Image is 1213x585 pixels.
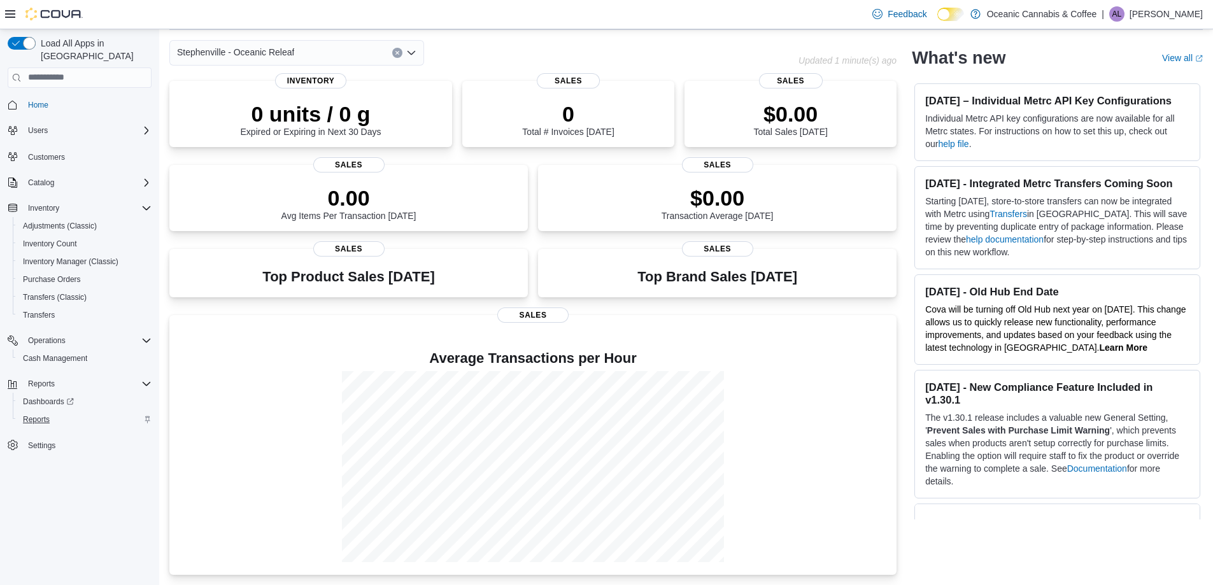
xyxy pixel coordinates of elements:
[987,6,1097,22] p: Oceanic Cannabis & Coffee
[25,8,83,20] img: Cova
[925,195,1189,258] p: Starting [DATE], store-to-store transfers can now be integrated with Metrc using in [GEOGRAPHIC_D...
[177,45,294,60] span: Stephenville - Oceanic Releaf
[1100,342,1147,353] a: Learn More
[3,174,157,192] button: Catalog
[759,73,823,88] span: Sales
[537,73,600,88] span: Sales
[23,97,53,113] a: Home
[18,412,55,427] a: Reports
[28,125,48,136] span: Users
[662,185,774,211] p: $0.00
[925,411,1189,488] p: The v1.30.1 release includes a valuable new General Setting, ' ', which prevents sales when produ...
[241,101,381,127] p: 0 units / 0 g
[275,73,346,88] span: Inventory
[925,304,1186,353] span: Cova will be turning off Old Hub next year on [DATE]. This change allows us to quickly release ne...
[1102,6,1104,22] p: |
[23,257,118,267] span: Inventory Manager (Classic)
[392,48,402,58] button: Clear input
[18,290,92,305] a: Transfers (Classic)
[925,94,1189,107] h3: [DATE] – Individual Metrc API Key Configurations
[28,203,59,213] span: Inventory
[938,139,968,149] a: help file
[23,123,53,138] button: Users
[241,101,381,137] div: Expired or Expiring in Next 30 Days
[281,185,416,211] p: 0.00
[23,333,152,348] span: Operations
[313,157,385,173] span: Sales
[1067,463,1127,474] a: Documentation
[1130,6,1203,22] p: [PERSON_NAME]
[753,101,827,137] div: Total Sales [DATE]
[925,177,1189,190] h3: [DATE] - Integrated Metrc Transfers Coming Soon
[406,48,416,58] button: Open list of options
[13,235,157,253] button: Inventory Count
[18,351,152,366] span: Cash Management
[1109,6,1124,22] div: Anna LeRoux
[23,221,97,231] span: Adjustments (Classic)
[18,236,152,251] span: Inventory Count
[18,272,152,287] span: Purchase Orders
[3,199,157,217] button: Inventory
[23,150,70,165] a: Customers
[36,37,152,62] span: Load All Apps in [GEOGRAPHIC_DATA]
[23,97,152,113] span: Home
[925,112,1189,150] p: Individual Metrc API key configurations are now available for all Metrc states. For instructions ...
[18,218,152,234] span: Adjustments (Classic)
[23,201,152,216] span: Inventory
[23,201,64,216] button: Inventory
[23,292,87,302] span: Transfers (Classic)
[23,148,152,164] span: Customers
[23,397,74,407] span: Dashboards
[867,1,932,27] a: Feedback
[888,8,926,20] span: Feedback
[18,236,82,251] a: Inventory Count
[662,185,774,221] div: Transaction Average [DATE]
[23,376,60,391] button: Reports
[28,100,48,110] span: Home
[927,425,1110,435] strong: Prevent Sales with Purchase Limit Warning
[28,379,55,389] span: Reports
[13,349,157,367] button: Cash Management
[13,411,157,428] button: Reports
[497,307,569,323] span: Sales
[18,394,152,409] span: Dashboards
[313,241,385,257] span: Sales
[23,353,87,363] span: Cash Management
[3,332,157,349] button: Operations
[23,376,152,391] span: Reports
[937,21,938,22] span: Dark Mode
[13,253,157,271] button: Inventory Manager (Classic)
[23,123,152,138] span: Users
[13,393,157,411] a: Dashboards
[28,335,66,346] span: Operations
[990,209,1027,219] a: Transfers
[3,436,157,455] button: Settings
[18,412,152,427] span: Reports
[281,185,416,221] div: Avg Items Per Transaction [DATE]
[28,178,54,188] span: Catalog
[18,254,152,269] span: Inventory Manager (Classic)
[3,122,157,139] button: Users
[3,147,157,166] button: Customers
[262,269,434,285] h3: Top Product Sales [DATE]
[1162,53,1203,63] a: View allExternal link
[522,101,614,127] p: 0
[13,217,157,235] button: Adjustments (Classic)
[1195,55,1203,62] svg: External link
[3,375,157,393] button: Reports
[23,310,55,320] span: Transfers
[753,101,827,127] p: $0.00
[18,272,86,287] a: Purchase Orders
[798,55,897,66] p: Updated 1 minute(s) ago
[18,218,102,234] a: Adjustments (Classic)
[18,307,152,323] span: Transfers
[28,152,65,162] span: Customers
[18,254,124,269] a: Inventory Manager (Classic)
[925,285,1189,298] h3: [DATE] - Old Hub End Date
[23,274,81,285] span: Purchase Orders
[1112,6,1122,22] span: AL
[13,288,157,306] button: Transfers (Classic)
[23,175,152,190] span: Catalog
[13,271,157,288] button: Purchase Orders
